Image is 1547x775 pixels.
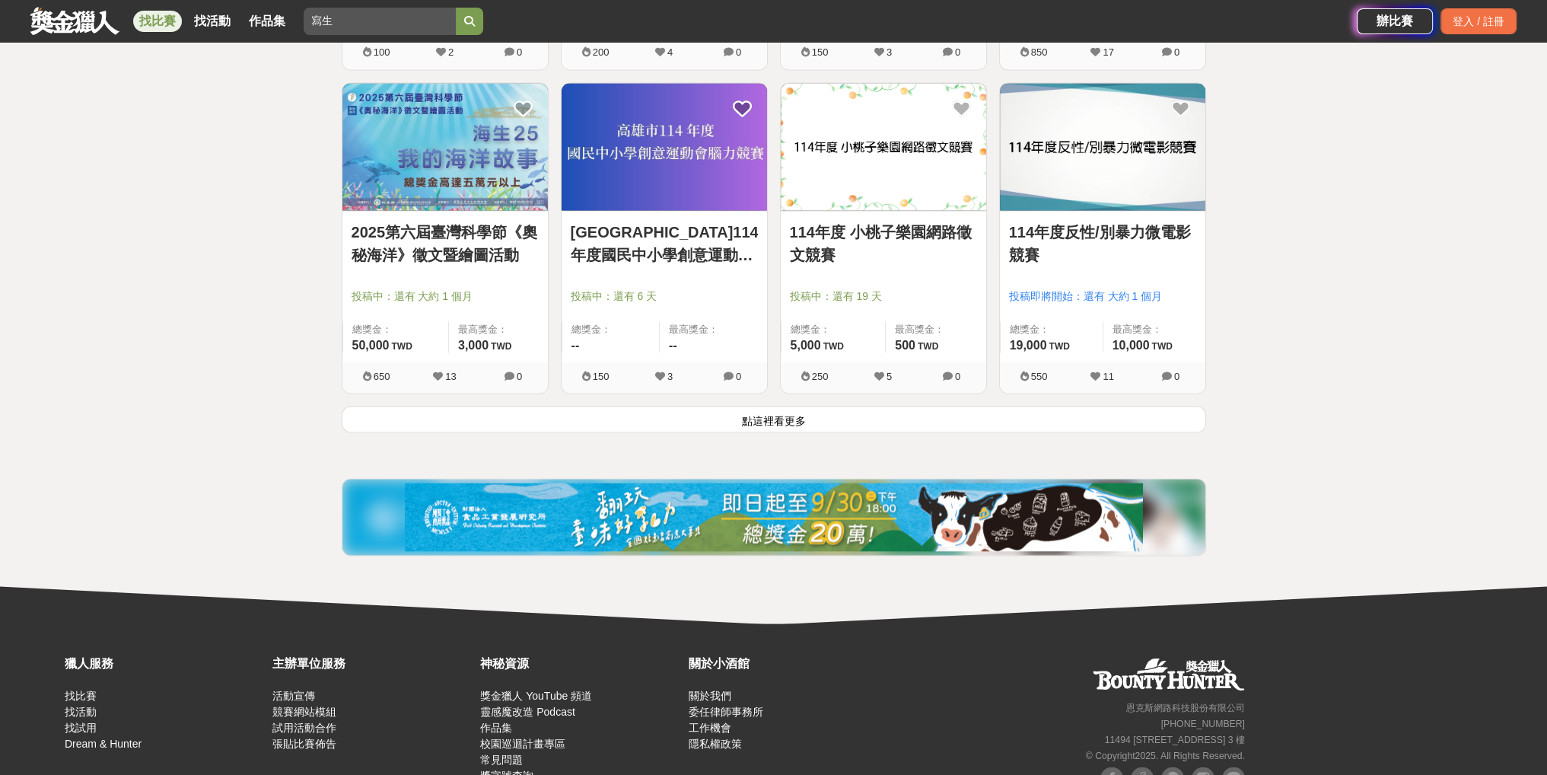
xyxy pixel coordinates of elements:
span: 總獎金： [791,321,877,336]
span: 總獎金： [571,321,651,336]
span: 總獎金： [352,321,439,336]
span: TWD [823,340,844,351]
small: © Copyright 2025 . All Rights Reserved. [1086,750,1245,761]
a: 作品集 [243,11,291,32]
a: 活動宣傳 [272,689,315,701]
span: 150 [593,370,610,381]
span: 200 [593,46,610,58]
a: 關於我們 [688,689,731,701]
a: 靈感魔改造 Podcast [480,705,575,717]
a: Cover Image [1000,83,1205,211]
a: 2025第六屆臺灣科學節《奧秘海洋》徵文暨繪圖活動 [352,220,539,266]
span: 850 [1031,46,1048,58]
img: Cover Image [562,83,767,210]
span: 0 [955,370,960,381]
span: 3 [887,46,892,58]
div: 關於小酒館 [688,654,888,672]
a: 獎金獵人 YouTube 頻道 [480,689,592,701]
span: 0 [736,370,741,381]
a: 找活動 [65,705,97,717]
a: 張貼比賽佈告 [272,737,336,749]
span: 0 [1174,46,1179,58]
a: Cover Image [781,83,986,211]
span: 19,000 [1010,338,1047,351]
span: 最高獎金： [895,321,976,336]
span: 0 [955,46,960,58]
span: 500 [895,338,915,351]
a: 校園巡迴計畫專區 [480,737,565,749]
span: TWD [1049,340,1069,351]
span: 0 [736,46,741,58]
span: 最高獎金： [669,321,758,336]
span: 總獎金： [1010,321,1093,336]
img: 0721bdb2-86f1-4b3e-8aa4-d67e5439bccf.jpg [405,483,1143,551]
a: 找比賽 [133,11,182,32]
span: 投稿中：還有 大約 1 個月 [352,288,539,304]
a: 作品集 [480,721,512,733]
span: TWD [491,340,511,351]
div: 登入 / 註冊 [1440,8,1517,34]
button: 點這裡看更多 [342,406,1206,432]
img: Cover Image [1000,83,1205,210]
a: 試用活動合作 [272,721,336,733]
input: 總獎金40萬元 全球自行車設計比賽 [304,8,456,35]
small: 11494 [STREET_ADDRESS] 3 樓 [1105,734,1245,745]
span: 5 [887,370,892,381]
span: 100 [374,46,390,58]
span: 650 [374,370,390,381]
span: 550 [1031,370,1048,381]
span: 投稿即將開始：還有 大約 1 個月 [1009,288,1196,304]
a: 競賽網站模組 [272,705,336,717]
span: TWD [918,340,938,351]
div: 主辦單位服務 [272,654,473,672]
a: 114年度反性/別暴力微電影競賽 [1009,220,1196,266]
a: [GEOGRAPHIC_DATA]114年度國民中小學創意運動會腦力競賽 [571,220,758,266]
span: 11 [1103,370,1113,381]
span: 0 [517,46,522,58]
div: 神秘資源 [480,654,680,672]
a: Cover Image [342,83,548,211]
span: TWD [391,340,412,351]
a: 常見問題 [480,753,523,765]
span: 投稿中：還有 19 天 [790,288,977,304]
img: Cover Image [781,83,986,210]
span: TWD [1151,340,1172,351]
div: 獵人服務 [65,654,265,672]
span: 3 [667,370,673,381]
small: 恩克斯網路科技股份有限公司 [1126,702,1245,713]
span: 4 [667,46,673,58]
span: 最高獎金： [458,321,539,336]
span: 3,000 [458,338,489,351]
span: 17 [1103,46,1113,58]
span: 投稿中：還有 6 天 [571,288,758,304]
span: 250 [812,370,829,381]
span: 0 [1174,370,1179,381]
span: 2 [448,46,454,58]
a: Dream & Hunter [65,737,142,749]
span: -- [571,338,580,351]
a: 工作機會 [688,721,731,733]
a: 找試用 [65,721,97,733]
span: 最高獎金： [1113,321,1196,336]
span: 13 [445,370,456,381]
a: 找活動 [188,11,237,32]
a: 114年度 小桃子樂園網路徵文競賽 [790,220,977,266]
span: 10,000 [1113,338,1150,351]
a: 辦比賽 [1357,8,1433,34]
a: Cover Image [562,83,767,211]
small: [PHONE_NUMBER] [1161,718,1245,729]
span: 0 [517,370,522,381]
span: 5,000 [791,338,821,351]
a: 找比賽 [65,689,97,701]
a: 隱私權政策 [688,737,741,749]
span: 150 [812,46,829,58]
a: 委任律師事務所 [688,705,762,717]
span: -- [669,338,677,351]
span: 50,000 [352,338,390,351]
img: Cover Image [342,83,548,210]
